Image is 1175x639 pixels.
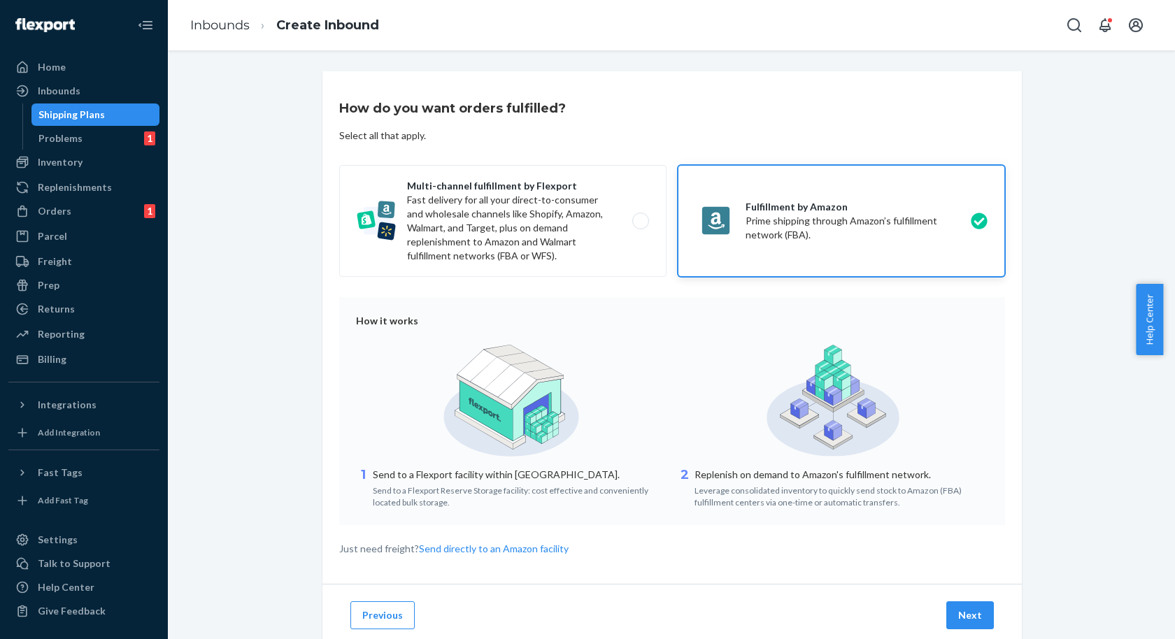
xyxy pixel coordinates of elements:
[8,600,159,622] button: Give Feedback
[339,129,426,143] div: Select all that apply.
[31,127,160,150] a: Problems1
[8,176,159,199] a: Replenishments
[38,180,112,194] div: Replenishments
[131,11,159,39] button: Close Navigation
[8,422,159,444] a: Add Integration
[695,482,988,508] div: Leverage consolidated inventory to quickly send stock to Amazon (FBA) fulfillment centers via one...
[8,274,159,296] a: Prep
[356,466,370,508] div: 1
[31,103,160,126] a: Shipping Plans
[38,254,72,268] div: Freight
[38,278,59,292] div: Prep
[38,204,71,218] div: Orders
[8,80,159,102] a: Inbounds
[38,604,106,618] div: Give Feedback
[373,468,667,482] p: Send to a Flexport facility within [GEOGRAPHIC_DATA].
[38,557,111,570] div: Talk to Support
[8,348,159,371] a: Billing
[38,327,85,341] div: Reporting
[8,56,159,78] a: Home
[8,529,159,551] a: Settings
[373,482,667,508] div: Send to a Flexport Reserve Storage facility: cost effective and conveniently located bulk storage.
[339,542,569,556] p: Just need freight?
[8,489,159,512] a: Add Fast Tag
[8,323,159,345] a: Reporting
[8,552,159,575] a: Talk to Support
[38,580,94,594] div: Help Center
[38,108,105,122] div: Shipping Plans
[38,155,83,169] div: Inventory
[179,5,390,46] ol: breadcrumbs
[1060,11,1088,39] button: Open Search Box
[144,204,155,218] div: 1
[946,601,994,629] button: Next
[38,302,75,316] div: Returns
[339,99,566,117] h3: How do you want orders fulfilled?
[38,352,66,366] div: Billing
[695,468,988,482] p: Replenish on demand to Amazon's fulfillment network.
[38,60,66,74] div: Home
[38,398,97,412] div: Integrations
[8,151,159,173] a: Inventory
[38,131,83,145] div: Problems
[1122,11,1150,39] button: Open account menu
[8,461,159,484] button: Fast Tags
[38,533,78,547] div: Settings
[38,229,67,243] div: Parcel
[38,494,88,506] div: Add Fast Tag
[8,200,159,222] a: Orders1
[144,131,155,145] div: 1
[38,84,80,98] div: Inbounds
[38,466,83,480] div: Fast Tags
[190,17,250,33] a: Inbounds
[356,314,988,328] div: How it works
[8,225,159,247] a: Parcel
[8,298,159,320] a: Returns
[350,601,415,629] button: Previous
[276,17,379,33] a: Create Inbound
[8,576,159,598] a: Help Center
[1091,11,1119,39] button: Open notifications
[678,466,692,508] div: 2
[419,542,569,556] button: Send directly to an Amazon facility
[8,394,159,416] button: Integrations
[8,250,159,273] a: Freight
[1136,284,1163,355] button: Help Center
[38,426,100,438] div: Add Integration
[15,18,75,32] img: Flexport logo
